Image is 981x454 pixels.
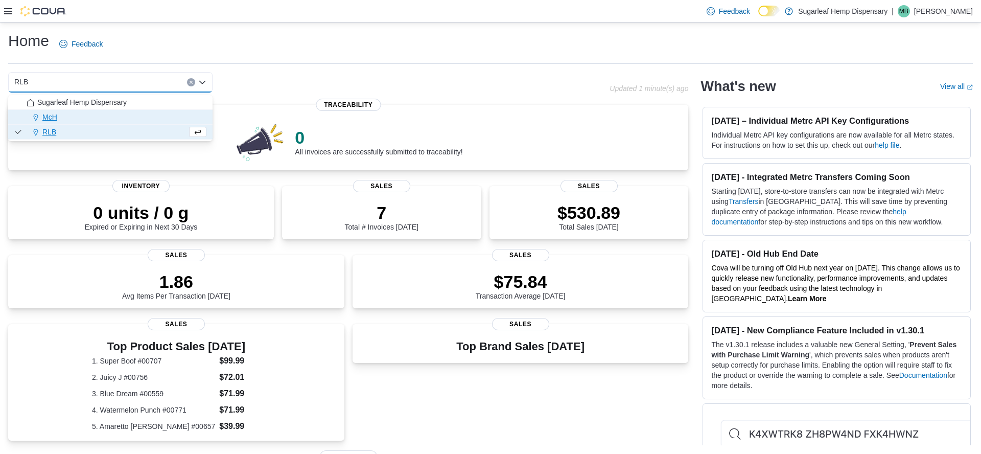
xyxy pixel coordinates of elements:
div: Missy Ball [898,5,910,17]
h3: Top Product Sales [DATE] [92,340,261,353]
h3: [DATE] – Individual Metrc API Key Configurations [711,116,962,126]
button: McH [8,110,213,125]
dt: 3. Blue Dream #00559 [92,389,215,399]
div: Total # Invoices [DATE] [344,202,418,231]
a: Feedback [55,34,107,54]
span: Sales [492,249,549,261]
span: Feedback [719,6,750,16]
dt: 4. Watermelon Punch #00771 [92,405,215,415]
div: Avg Items Per Transaction [DATE] [122,271,230,300]
a: Feedback [703,1,754,21]
p: 1.86 [122,271,230,292]
a: help documentation [711,208,906,226]
p: Starting [DATE], store-to-store transfers can now be integrated with Metrc using in [GEOGRAPHIC_D... [711,186,962,227]
span: Inventory [112,180,170,192]
p: Individual Metrc API key configurations are now available for all Metrc states. For instructions ... [711,130,962,150]
p: $75.84 [476,271,566,292]
span: Cova will be turning off Old Hub next year on [DATE]. This change allows us to quickly release ne... [711,264,960,303]
button: Close list of options [198,78,206,86]
p: | [892,5,894,17]
a: Learn More [788,294,826,303]
a: View allExternal link [940,82,973,90]
span: Sales [492,318,549,330]
dt: 5. Amaretto [PERSON_NAME] #00657 [92,421,215,432]
dd: $71.99 [219,404,260,416]
span: Sales [148,318,205,330]
button: Clear input [187,78,195,86]
dd: $72.01 [219,371,260,383]
p: The v1.30.1 release includes a valuable new General Setting, ' ', which prevents sales when produ... [711,339,962,391]
span: Sugarleaf Hemp Dispensary [37,97,127,107]
a: Documentation [899,371,947,379]
dt: 1. Super Boof #00707 [92,356,215,366]
span: Feedback [72,39,103,49]
p: $530.89 [557,202,620,223]
span: Sales [560,180,618,192]
a: Transfers [729,197,759,206]
a: help file [875,141,899,149]
div: All invoices are successfully submitted to traceability! [295,127,462,156]
span: Traceability [316,99,381,111]
p: 7 [344,202,418,223]
button: RLB [8,125,213,140]
p: 0 units / 0 g [84,202,197,223]
span: McH [42,112,57,122]
span: Sales [353,180,410,192]
svg: External link [967,84,973,90]
h3: [DATE] - Old Hub End Date [711,248,962,259]
dd: $99.99 [219,355,260,367]
h2: What's new [700,78,776,95]
img: 0 [234,121,287,162]
div: Transaction Average [DATE] [476,271,566,300]
h3: Top Brand Sales [DATE] [456,340,585,353]
h1: Home [8,31,49,51]
img: Cova [20,6,66,16]
div: Total Sales [DATE] [557,202,620,231]
p: Sugarleaf Hemp Dispensary [798,5,887,17]
p: 0 [295,127,462,148]
h3: [DATE] - New Compliance Feature Included in v1.30.1 [711,325,962,335]
span: Sales [148,249,205,261]
span: RLB [42,127,56,137]
h3: [DATE] - Integrated Metrc Transfers Coming Soon [711,172,962,182]
dt: 2. Juicy J #00756 [92,372,215,382]
span: MB [899,5,908,17]
span: RLB [14,76,28,88]
dd: $71.99 [219,388,260,400]
dd: $39.99 [219,420,260,433]
p: Updated 1 minute(s) ago [610,84,688,93]
div: Expired or Expiring in Next 30 Days [84,202,197,231]
button: Sugarleaf Hemp Dispensary [8,95,213,110]
div: Choose from the following options [8,95,213,140]
input: Dark Mode [758,6,780,16]
p: [PERSON_NAME] [914,5,973,17]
